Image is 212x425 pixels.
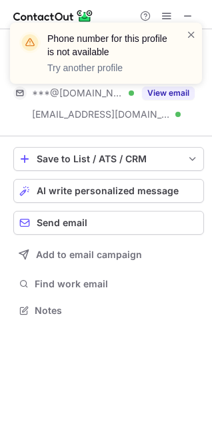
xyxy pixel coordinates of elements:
[13,301,204,320] button: Notes
[13,8,93,24] img: ContactOut v5.3.10
[13,147,204,171] button: save-profile-one-click
[13,243,204,267] button: Add to email campaign
[35,305,199,317] span: Notes
[13,179,204,203] button: AI write personalized message
[35,278,199,290] span: Find work email
[47,32,170,59] header: Phone number for this profile is not available
[19,32,41,53] img: warning
[13,211,204,235] button: Send email
[32,108,171,120] span: [EMAIL_ADDRESS][DOMAIN_NAME]
[37,217,87,228] span: Send email
[36,249,142,260] span: Add to email campaign
[37,154,181,164] div: Save to List / ATS / CRM
[47,61,170,74] p: Try another profile
[13,275,204,293] button: Find work email
[37,186,179,196] span: AI write personalized message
